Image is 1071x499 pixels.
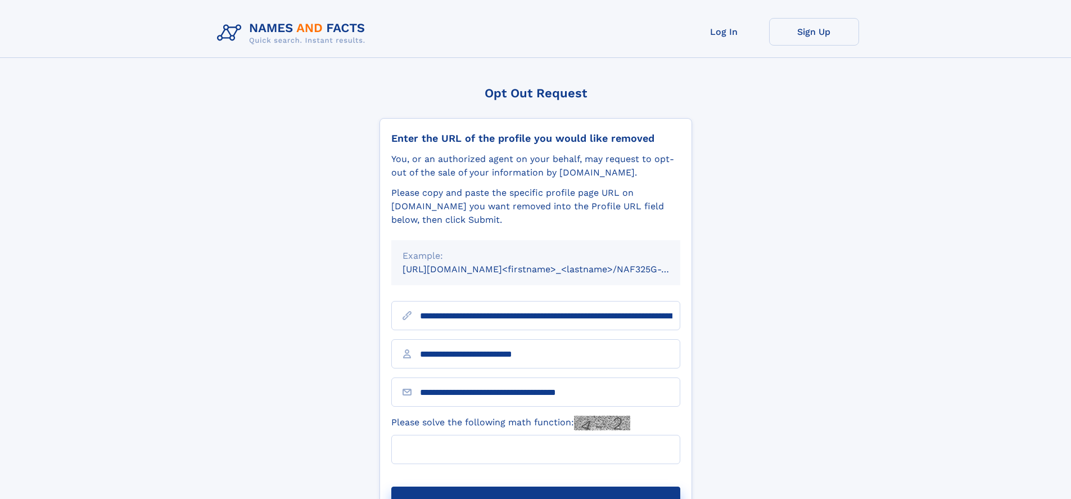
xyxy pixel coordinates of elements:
div: Please copy and paste the specific profile page URL on [DOMAIN_NAME] you want removed into the Pr... [391,186,680,227]
div: You, or an authorized agent on your behalf, may request to opt-out of the sale of your informatio... [391,152,680,179]
small: [URL][DOMAIN_NAME]<firstname>_<lastname>/NAF325G-xxxxxxxx [403,264,702,275]
label: Please solve the following math function: [391,416,630,430]
a: Sign Up [769,18,859,46]
div: Example: [403,249,669,263]
a: Log In [679,18,769,46]
div: Enter the URL of the profile you would like removed [391,132,680,145]
img: Logo Names and Facts [213,18,374,48]
div: Opt Out Request [379,86,692,100]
